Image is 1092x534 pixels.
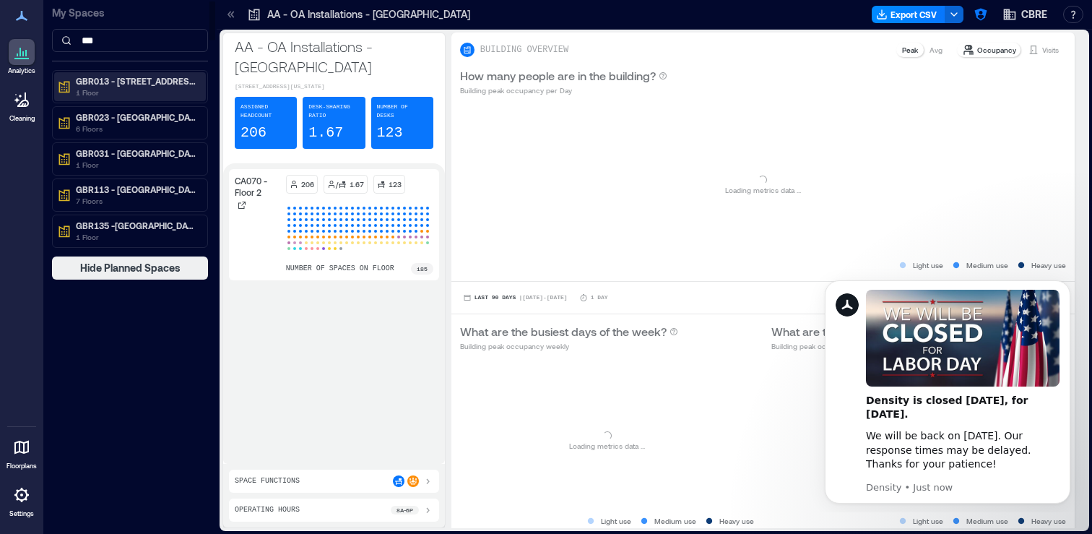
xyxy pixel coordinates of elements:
p: GBR013 - [STREET_ADDRESS] [76,75,197,87]
p: AA - OA Installations - [GEOGRAPHIC_DATA] [267,7,470,22]
p: GBR113 - [GEOGRAPHIC_DATA] - [GEOGRAPHIC_DATA] - [GEOGRAPHIC_DATA] [76,184,197,195]
p: Loading metrics data ... [725,184,801,196]
p: 206 [301,178,314,190]
p: GBR023 - [GEOGRAPHIC_DATA] - [STREET_ADDRESS][PERSON_NAME] [76,111,197,123]
p: 1 Day [591,293,608,302]
p: Light use [913,515,943,527]
p: Peak [902,44,918,56]
p: GBR135 -[GEOGRAPHIC_DATA] - [GEOGRAPHIC_DATA] - [GEOGRAPHIC_DATA] [76,220,197,231]
a: Analytics [4,35,40,79]
span: Hide Planned Spaces [80,261,181,275]
p: Space Functions [235,475,300,487]
p: Visits [1042,44,1059,56]
p: 123 [377,123,403,143]
p: Assigned Headcount [240,103,291,120]
p: CA070 - Floor 2 [235,175,280,198]
p: Desk-sharing ratio [308,103,359,120]
button: Export CSV [872,6,945,23]
span: CBRE [1021,7,1047,22]
p: 1 Floor [76,159,197,171]
p: BUILDING OVERVIEW [480,44,568,56]
p: Medium use [654,515,696,527]
p: Building peak occupancy per Hour [771,340,984,352]
p: Heavy use [719,515,754,527]
p: Medium use [966,259,1008,271]
p: Operating Hours [235,504,300,516]
p: 1 Floor [76,87,197,98]
p: Settings [9,509,34,518]
p: Floorplans [6,462,37,470]
p: 123 [389,178,402,190]
p: What are the busiest hours of the day? [771,323,973,340]
p: Light use [913,259,943,271]
p: Building peak occupancy weekly [460,340,678,352]
p: [STREET_ADDRESS][US_STATE] [235,82,433,91]
p: Heavy use [1031,259,1066,271]
p: Loading metrics data ... [569,440,645,452]
button: Last 90 Days |[DATE]-[DATE] [460,290,571,305]
p: 7 Floors [76,195,197,207]
p: Number of Desks [377,103,428,120]
p: My Spaces [52,6,208,20]
p: How many people are in the building? [460,67,656,85]
p: Occupancy [977,44,1016,56]
p: / [336,178,338,190]
p: Building peak occupancy per Day [460,85,667,96]
a: Floorplans [2,430,41,475]
iframe: Intercom notifications message [803,267,1092,512]
p: Heavy use [1031,515,1066,527]
p: What are the busiest days of the week? [460,323,667,340]
p: Medium use [966,515,1008,527]
p: Cleaning [9,114,35,123]
p: 1 Floor [76,231,197,243]
p: 1.67 [308,123,343,143]
a: Cleaning [4,82,40,127]
p: number of spaces on floor [286,263,394,275]
p: 206 [240,123,266,143]
p: AA - OA Installations - [GEOGRAPHIC_DATA] [235,36,433,77]
p: GBR031 - [GEOGRAPHIC_DATA] - 1 New Change - [GEOGRAPHIC_DATA] [76,147,197,159]
p: 8a - 6p [396,506,413,514]
button: CBRE [998,3,1052,26]
button: Hide Planned Spaces [52,257,208,280]
p: 185 [417,264,428,273]
a: Settings [4,478,39,522]
p: 6 Floors [76,123,197,134]
p: 1.67 [350,178,364,190]
p: Analytics [8,66,35,75]
p: Light use [601,515,631,527]
p: Avg [929,44,942,56]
